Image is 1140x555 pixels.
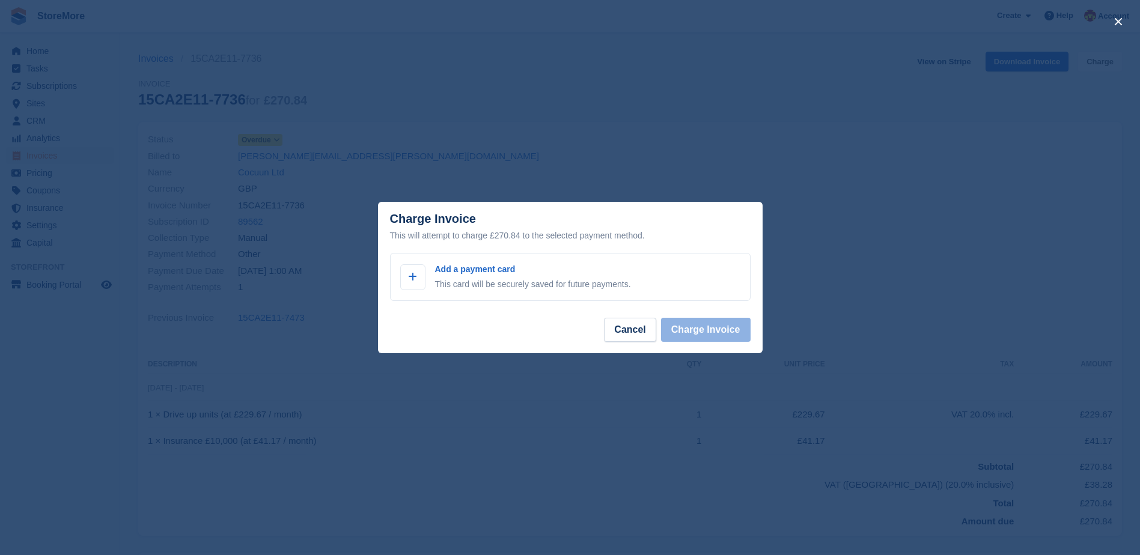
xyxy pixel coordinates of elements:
[435,278,631,291] p: This card will be securely saved for future payments.
[390,253,751,301] a: Add a payment card This card will be securely saved for future payments.
[604,318,656,342] button: Cancel
[1109,12,1128,31] button: close
[390,228,751,243] div: This will attempt to charge £270.84 to the selected payment method.
[435,263,631,276] p: Add a payment card
[661,318,751,342] button: Charge Invoice
[390,212,751,243] div: Charge Invoice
